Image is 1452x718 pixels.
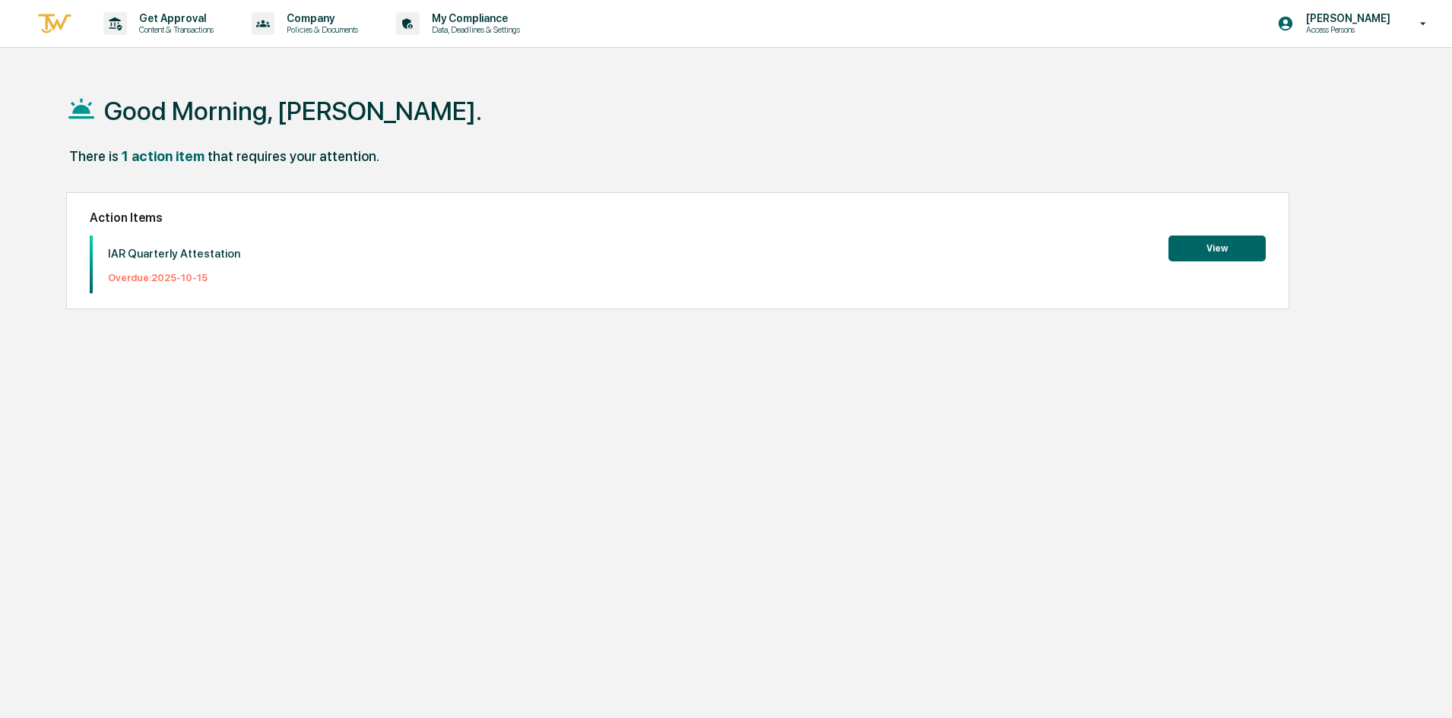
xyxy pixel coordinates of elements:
[420,12,528,24] p: My Compliance
[420,24,528,35] p: Data, Deadlines & Settings
[1294,24,1398,35] p: Access Persons
[108,272,240,283] p: Overdue: 2025-10-15
[1294,12,1398,24] p: [PERSON_NAME]
[274,24,366,35] p: Policies & Documents
[69,148,119,164] div: There is
[104,96,482,126] h1: Good Morning, [PERSON_NAME].
[90,210,1266,225] h2: Action Items
[122,148,204,164] div: 1 action item
[36,11,73,36] img: logo
[208,148,379,164] div: that requires your attention.
[274,12,366,24] p: Company
[127,24,221,35] p: Content & Transactions
[1168,240,1266,255] a: View
[127,12,221,24] p: Get Approval
[108,247,240,261] p: IAR Quarterly Attestation
[1168,236,1266,261] button: View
